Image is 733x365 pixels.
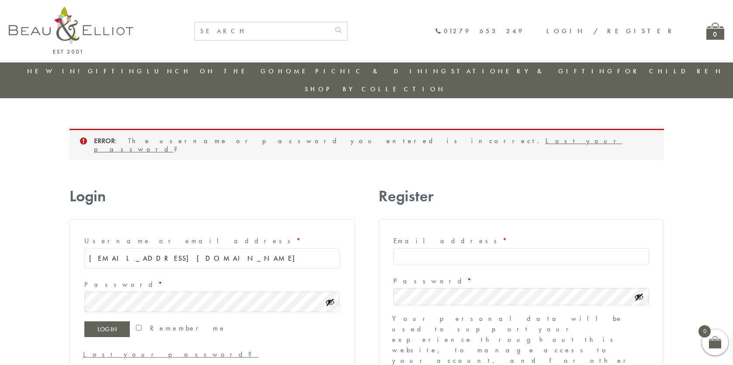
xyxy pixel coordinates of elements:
[88,67,145,76] a: Gifting
[451,67,615,76] a: Stationery & Gifting
[634,292,644,302] button: Show password
[325,297,335,307] button: Show password
[393,234,649,248] label: Email address
[195,22,330,40] input: SEARCH
[94,136,622,153] a: Lost your password
[435,28,525,35] a: 01279 653 249
[706,23,724,40] a: 0
[84,321,130,337] button: Log in
[94,136,115,145] strong: ERROR
[136,325,142,331] input: Remember me
[617,67,723,76] a: For Children
[27,67,86,76] a: New in!
[84,234,340,248] label: Username or email address
[278,67,313,76] a: Home
[698,325,711,337] span: 0
[315,67,449,76] a: Picnic & Dining
[69,187,355,205] h2: Login
[147,67,276,76] a: Lunch On The Go
[94,137,650,153] li: : The username or password you entered is incorrect. ?
[379,187,664,205] h2: Register
[83,350,259,359] a: Lost your password?
[546,27,676,35] a: Login / Register
[9,7,133,54] img: logo
[84,278,340,292] label: Password
[305,85,446,93] a: Shop by collection
[150,324,226,333] span: Remember me
[393,274,649,288] label: Password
